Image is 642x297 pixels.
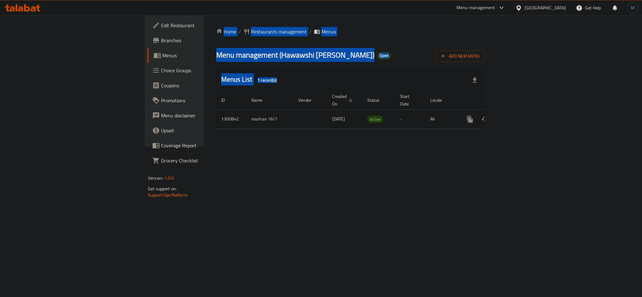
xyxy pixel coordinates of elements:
td: nourhan 16/7 [246,110,293,129]
div: Export file [467,73,482,88]
span: Coupons [161,82,247,89]
span: Edit Restaurant [161,22,247,29]
span: Coverage Report [161,142,247,149]
h2: Menus List [221,75,280,85]
span: 1.0.0 [164,174,174,182]
span: Promotions [161,97,247,104]
span: Upsell [161,127,247,134]
span: Start Date [400,93,418,108]
span: Grocery Checklist [161,157,247,164]
th: Actions [457,91,528,110]
span: Get support on: [148,185,177,193]
span: [DATE] [332,115,345,123]
a: Branches [147,33,252,48]
span: Menu management ( Hawawshi [PERSON_NAME] ) [216,48,374,62]
table: enhanced table [216,91,528,129]
div: Total records count [254,75,280,85]
a: Menus [147,48,252,63]
nav: breadcrumb [216,28,485,35]
span: Name [251,96,270,104]
span: Vendor [298,96,320,104]
span: Locale [430,96,450,104]
a: Coverage Report [147,138,252,153]
span: Open [377,53,391,58]
a: Promotions [147,93,252,108]
span: Add New Menu [441,52,480,60]
span: Status [367,96,388,104]
span: 1 record(s) [254,77,280,83]
button: more [462,112,478,127]
a: Menu disclaimer [147,108,252,123]
td: All [425,110,457,129]
a: Choice Groups [147,63,252,78]
span: Version: [148,174,163,182]
span: Active [367,116,383,123]
span: ID [221,96,233,104]
a: Grocery Checklist [147,153,252,168]
div: Open [377,52,391,59]
span: Restaurants management [251,28,307,35]
div: [GEOGRAPHIC_DATA] [525,4,566,11]
div: Menu-management [457,4,495,12]
span: Choice Groups [161,67,247,74]
td: - [395,110,425,129]
a: Restaurants management [243,28,307,35]
a: Upsell [147,123,252,138]
span: M [631,4,634,11]
span: Created On [332,93,355,108]
span: Menus [321,28,336,35]
a: Coupons [147,78,252,93]
a: Edit Restaurant [147,18,252,33]
button: Add New Menu [436,50,485,62]
span: Branches [161,37,247,44]
a: Support.OpsPlatform [148,191,188,199]
li: / [309,28,311,35]
span: Menu disclaimer [161,112,247,119]
span: Menus [162,52,247,59]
